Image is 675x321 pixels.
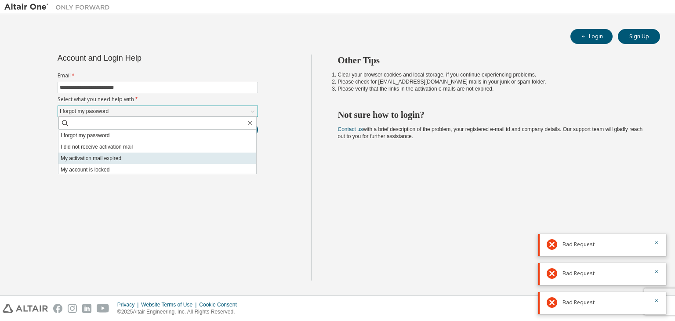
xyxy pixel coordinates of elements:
h2: Other Tips [338,55,645,66]
div: I forgot my password [58,106,110,116]
a: Contact us [338,126,363,132]
li: Clear your browser cookies and local storage, if you continue experiencing problems. [338,71,645,78]
div: I forgot my password [58,106,258,117]
h2: Not sure how to login? [338,109,645,120]
li: Please verify that the links in the activation e-mails are not expired. [338,85,645,92]
li: Please check for [EMAIL_ADDRESS][DOMAIN_NAME] mails in your junk or spam folder. [338,78,645,85]
span: Bad Request [562,241,595,248]
span: Bad Request [562,270,595,277]
img: altair_logo.svg [3,304,48,313]
div: Privacy [117,301,141,308]
span: Bad Request [562,299,595,306]
img: facebook.svg [53,304,62,313]
img: linkedin.svg [82,304,91,313]
label: Select what you need help with [58,96,258,103]
button: Sign Up [618,29,660,44]
button: Login [570,29,613,44]
p: © 2025 Altair Engineering, Inc. All Rights Reserved. [117,308,242,316]
img: Altair One [4,3,114,11]
label: Email [58,72,258,79]
div: Cookie Consent [199,301,242,308]
span: with a brief description of the problem, your registered e-mail id and company details. Our suppo... [338,126,643,139]
div: Website Terms of Use [141,301,199,308]
img: instagram.svg [68,304,77,313]
div: Account and Login Help [58,55,218,62]
img: youtube.svg [97,304,109,313]
li: I forgot my password [58,130,256,141]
